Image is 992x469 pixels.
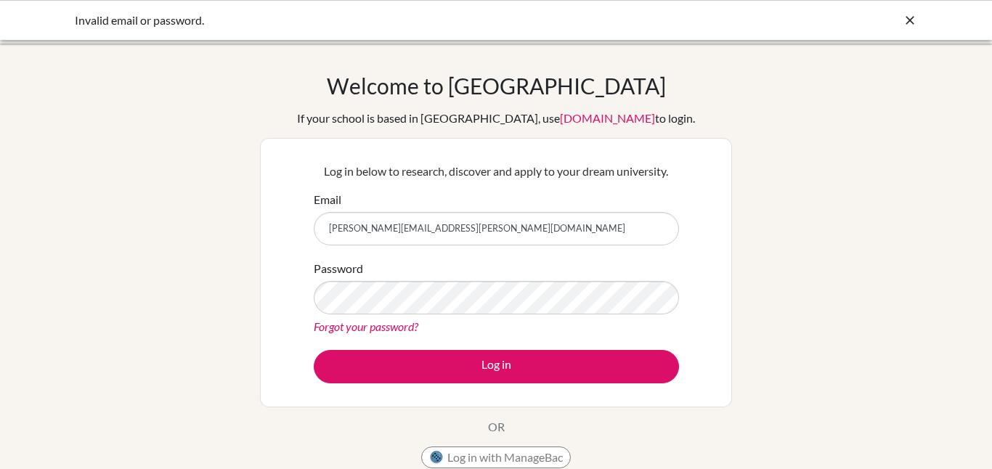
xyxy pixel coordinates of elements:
button: Log in with ManageBac [421,446,571,468]
label: Password [314,260,363,277]
h1: Welcome to [GEOGRAPHIC_DATA] [327,73,666,99]
a: Forgot your password? [314,319,418,333]
div: Invalid email or password. [75,12,699,29]
label: Email [314,191,341,208]
button: Log in [314,350,679,383]
p: Log in below to research, discover and apply to your dream university. [314,163,679,180]
p: OR [488,418,505,436]
a: [DOMAIN_NAME] [560,111,655,125]
div: If your school is based in [GEOGRAPHIC_DATA], use to login. [297,110,695,127]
